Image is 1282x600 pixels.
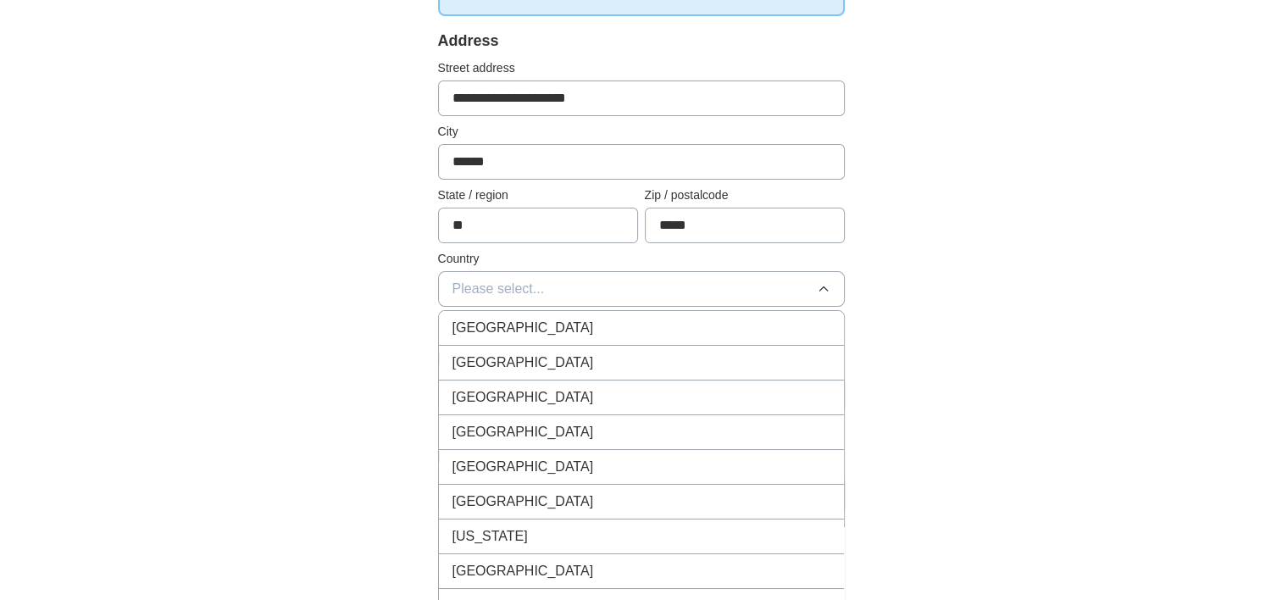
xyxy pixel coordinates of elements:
[452,422,594,442] span: [GEOGRAPHIC_DATA]
[452,279,545,299] span: Please select...
[452,526,528,547] span: [US_STATE]
[438,250,845,268] label: Country
[438,59,845,77] label: Street address
[452,561,594,581] span: [GEOGRAPHIC_DATA]
[438,30,845,53] div: Address
[452,457,594,477] span: [GEOGRAPHIC_DATA]
[452,318,594,338] span: [GEOGRAPHIC_DATA]
[452,387,594,408] span: [GEOGRAPHIC_DATA]
[438,186,638,204] label: State / region
[438,271,845,307] button: Please select...
[452,353,594,373] span: [GEOGRAPHIC_DATA]
[452,492,594,512] span: [GEOGRAPHIC_DATA]
[645,186,845,204] label: Zip / postalcode
[438,123,845,141] label: City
